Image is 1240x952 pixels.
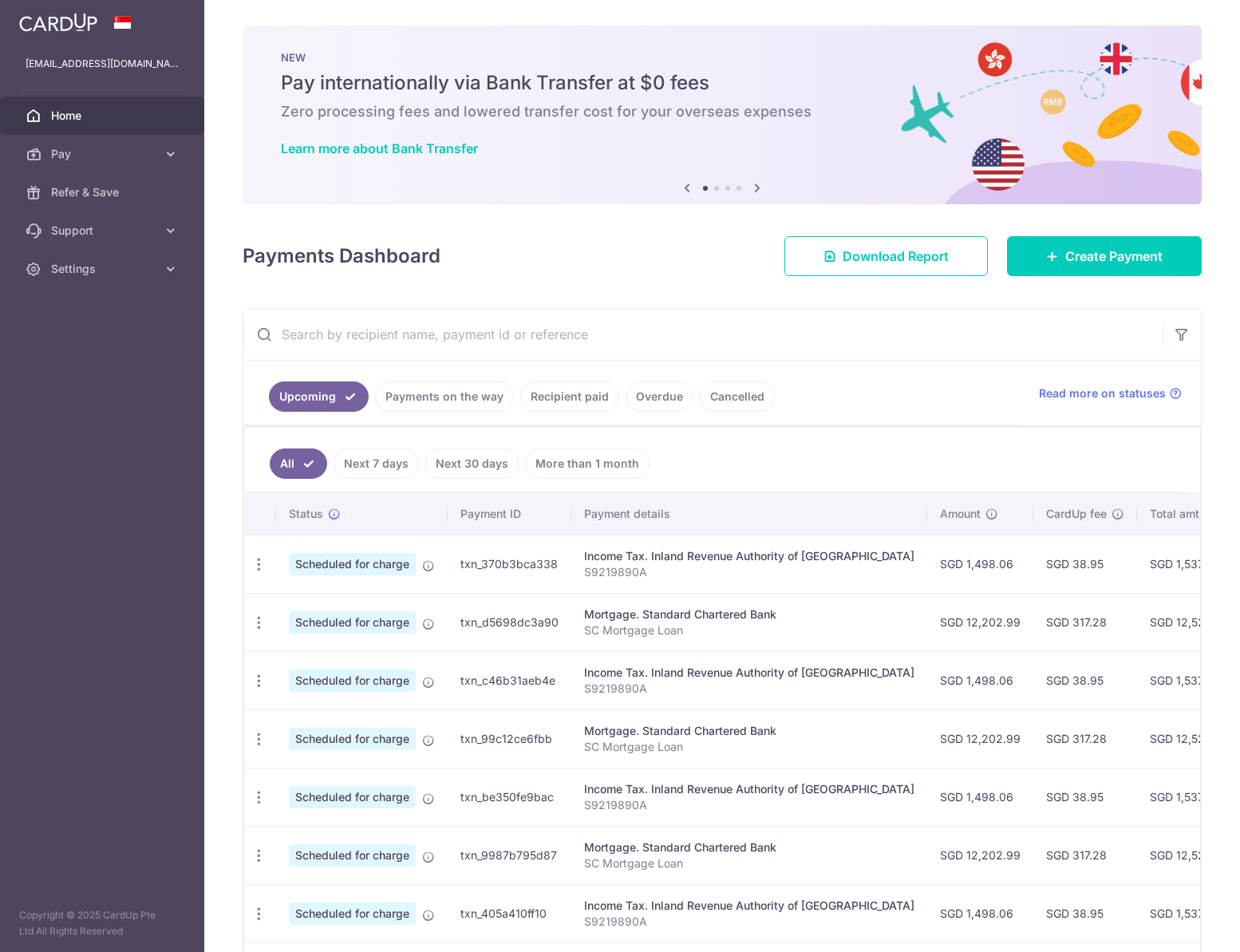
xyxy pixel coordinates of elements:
td: txn_99c12ce6fbb [448,709,571,768]
a: Download Report [784,236,988,276]
p: S9219890A [584,564,914,580]
td: SGD 38.95 [1033,535,1137,593]
td: SGD 1,498.06 [927,651,1033,709]
img: Bank transfer banner [243,26,1202,204]
a: All [270,448,327,479]
a: Upcoming [269,381,369,412]
span: Scheduled for charge [289,844,416,867]
span: Status [289,506,323,522]
div: Mortgage. Standard Chartered Bank [584,606,914,622]
div: Income Tax. Inland Revenue Authority of [GEOGRAPHIC_DATA] [584,548,914,564]
div: Mortgage. Standard Chartered Bank [584,723,914,739]
td: SGD 12,202.99 [927,593,1033,651]
span: Download Report [843,247,949,266]
td: txn_9987b795d87 [448,826,571,884]
p: SC Mortgage Loan [584,855,914,871]
p: [EMAIL_ADDRESS][DOMAIN_NAME] [26,56,179,72]
td: SGD 1,498.06 [927,768,1033,826]
p: SC Mortgage Loan [584,622,914,638]
a: Create Payment [1007,236,1202,276]
td: txn_370b3bca338 [448,535,571,593]
div: Mortgage. Standard Chartered Bank [584,839,914,855]
span: Pay [51,146,156,162]
td: txn_be350fe9bac [448,768,571,826]
span: Refer & Save [51,184,156,200]
div: Income Tax. Inland Revenue Authority of [GEOGRAPHIC_DATA] [584,898,914,914]
td: SGD 12,202.99 [927,709,1033,768]
span: Scheduled for charge [289,670,416,692]
span: Scheduled for charge [289,611,416,634]
a: Read more on statuses [1039,385,1182,401]
td: SGD 1,498.06 [927,884,1033,942]
span: Scheduled for charge [289,903,416,925]
a: More than 1 month [525,448,650,479]
div: Income Tax. Inland Revenue Authority of [GEOGRAPHIC_DATA] [584,781,914,797]
td: txn_405a410ff10 [448,884,571,942]
a: Learn more about Bank Transfer [281,140,478,156]
td: txn_d5698dc3a90 [448,593,571,651]
span: Scheduled for charge [289,786,416,808]
p: SC Mortgage Loan [584,739,914,755]
span: Home [51,108,156,124]
span: Support [51,223,156,239]
span: Read more on statuses [1039,385,1166,401]
span: Create Payment [1065,247,1163,266]
a: Next 7 days [334,448,419,479]
span: Total amt. [1150,506,1202,522]
input: Search by recipient name, payment id or reference [243,309,1163,360]
span: Scheduled for charge [289,553,416,575]
span: Amount [940,506,981,522]
h6: Zero processing fees and lowered transfer cost for your overseas expenses [281,102,1163,121]
a: Overdue [626,381,693,412]
th: Payment ID [448,493,571,535]
a: Recipient paid [520,381,619,412]
p: NEW [281,51,1163,64]
span: CardUp fee [1046,506,1107,522]
th: Payment details [571,493,927,535]
div: Income Tax. Inland Revenue Authority of [GEOGRAPHIC_DATA] [584,665,914,681]
img: CardUp [19,13,97,32]
a: Payments on the way [375,381,514,412]
span: Scheduled for charge [289,728,416,750]
td: SGD 317.28 [1033,709,1137,768]
p: S9219890A [584,681,914,697]
p: S9219890A [584,914,914,930]
a: Next 30 days [425,448,519,479]
td: SGD 317.28 [1033,826,1137,884]
td: SGD 1,498.06 [927,535,1033,593]
td: txn_c46b31aeb4e [448,651,571,709]
td: SGD 317.28 [1033,593,1137,651]
td: SGD 38.95 [1033,768,1137,826]
td: SGD 38.95 [1033,884,1137,942]
span: Settings [51,261,156,277]
td: SGD 12,202.99 [927,826,1033,884]
h4: Payments Dashboard [243,242,440,271]
td: SGD 38.95 [1033,651,1137,709]
a: Cancelled [700,381,775,412]
h5: Pay internationally via Bank Transfer at $0 fees [281,70,1163,96]
p: S9219890A [584,797,914,813]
